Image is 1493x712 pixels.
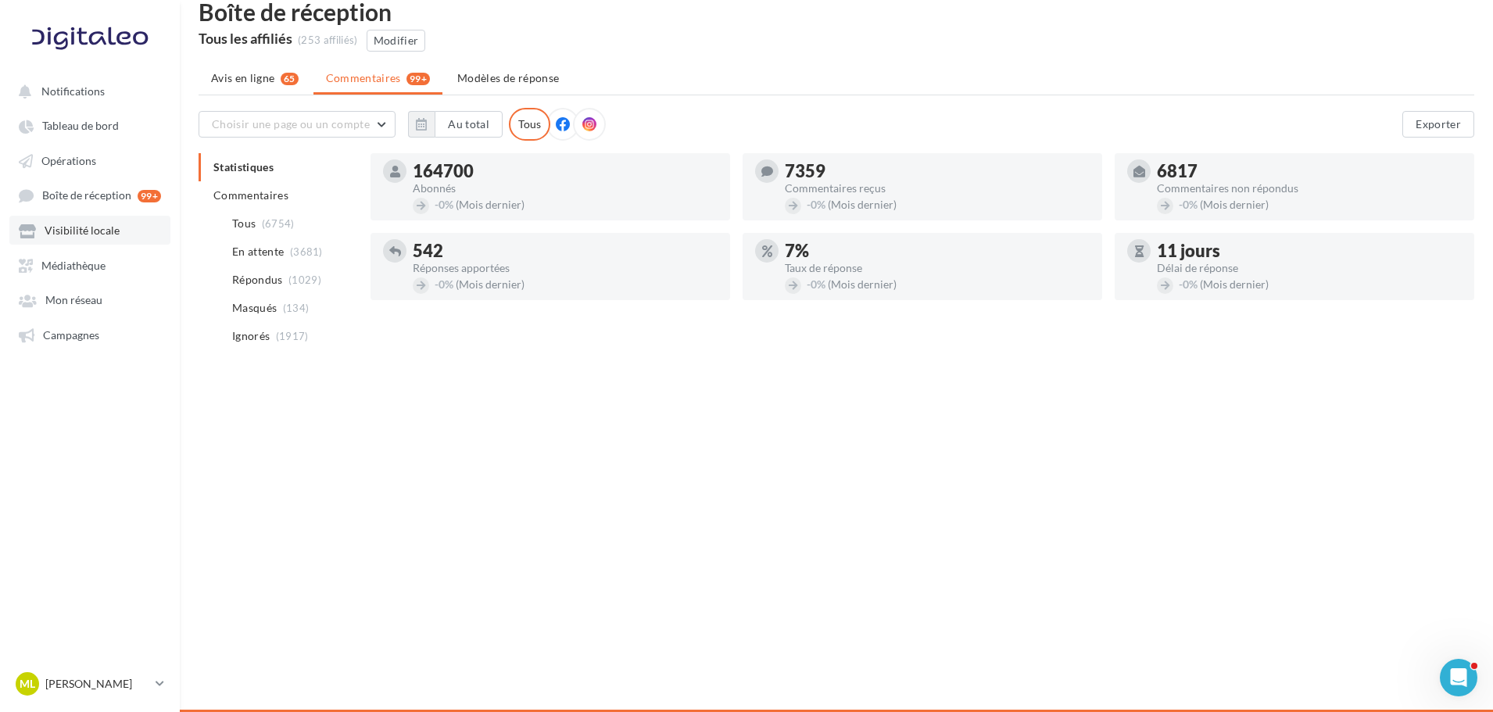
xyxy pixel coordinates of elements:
a: Mon réseau [9,285,170,313]
span: (3681) [290,245,323,258]
iframe: Intercom live chat [1440,659,1477,696]
div: 99+ [138,190,161,202]
span: (Mois dernier) [1200,198,1269,211]
span: (6754) [262,217,295,230]
span: - [1179,277,1183,291]
div: (253 affiliés) [298,34,358,48]
span: (1029) [288,274,321,286]
div: Tous les affiliés [199,31,292,45]
div: Commentaires non répondus [1157,183,1462,194]
div: Délai de réponse [1157,263,1462,274]
div: 11 jours [1157,242,1462,259]
div: 7359 [785,163,1090,180]
span: Médiathèque [41,259,106,272]
span: Choisir une page ou un compte [212,117,370,131]
span: 0% [435,277,453,291]
div: 6817 [1157,163,1462,180]
span: Tous [232,216,256,231]
span: (134) [283,302,310,314]
span: (Mois dernier) [456,277,525,291]
span: En attente [232,244,285,259]
a: Boîte de réception 99+ [9,181,170,209]
button: Notifications [9,77,164,105]
a: Médiathèque [9,251,170,279]
span: 0% [1179,277,1198,291]
span: Tableau de bord [42,120,119,133]
span: (Mois dernier) [828,277,897,291]
span: Boîte de réception [42,189,131,202]
span: Ignorés [232,328,270,344]
span: Campagnes [43,328,99,342]
div: 542 [413,242,718,259]
span: Avis en ligne [211,70,275,86]
span: 0% [1179,198,1198,211]
span: Commentaires [213,188,288,202]
a: Visibilité locale [9,216,170,244]
button: Choisir une page ou un compte [199,111,396,138]
button: Au total [435,111,503,138]
div: Abonnés [413,183,718,194]
div: Taux de réponse [785,263,1090,274]
div: 7% [785,242,1090,259]
div: Réponses apportées [413,263,718,274]
a: ML [PERSON_NAME] [13,669,167,699]
div: 164700 [413,163,718,180]
span: Opérations [41,154,96,167]
span: - [807,277,811,291]
span: (Mois dernier) [828,198,897,211]
span: 0% [807,277,825,291]
button: Au total [408,111,503,138]
span: - [435,277,439,291]
span: - [807,198,811,211]
span: ML [20,676,35,692]
span: (1917) [276,330,309,342]
span: Mon réseau [45,294,102,307]
a: Tableau de bord [9,111,170,139]
span: Modèles de réponse [457,71,559,84]
a: Campagnes [9,320,170,349]
button: Exporter [1402,111,1474,138]
span: Masqués [232,300,277,316]
span: Visibilité locale [45,224,120,238]
button: Modifier [367,30,426,52]
span: - [1179,198,1183,211]
span: - [435,198,439,211]
span: Répondus [232,272,283,288]
div: Commentaires reçus [785,183,1090,194]
span: Notifications [41,84,105,98]
span: 0% [807,198,825,211]
span: (Mois dernier) [456,198,525,211]
span: (Mois dernier) [1200,277,1269,291]
div: 65 [281,73,299,85]
a: Opérations [9,146,170,174]
div: Tous [509,108,550,141]
p: [PERSON_NAME] [45,676,149,692]
span: 0% [435,198,453,211]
